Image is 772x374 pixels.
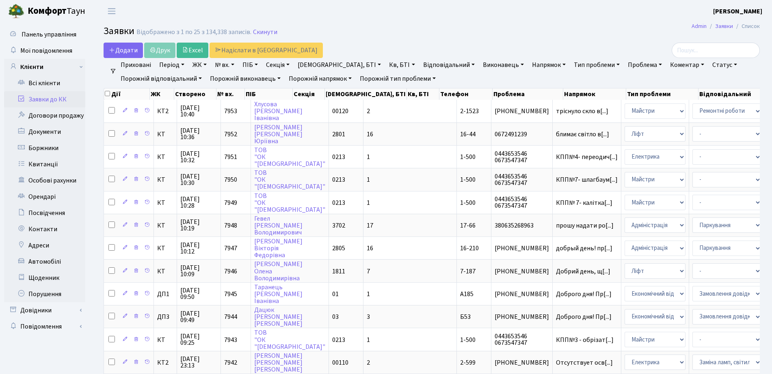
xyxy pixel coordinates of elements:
a: № вх. [212,58,238,72]
span: 7 [367,267,370,276]
span: 0213 [332,175,345,184]
a: Статус [709,58,740,72]
span: [DATE] 10:09 [180,264,217,277]
span: КТ [157,131,173,138]
th: Секція [293,88,325,100]
a: Додати [104,43,143,58]
span: 0213 [332,335,345,344]
span: КТ [157,337,173,343]
a: ТОВ"ОК"[DEMOGRAPHIC_DATA]" [254,146,325,168]
span: 16 [367,244,373,253]
a: Мої повідомлення [4,43,85,59]
span: 01 [332,290,339,299]
span: 7952 [224,130,237,139]
th: Тип проблеми [626,88,698,100]
a: Довідники [4,302,85,318]
span: 16 [367,130,373,139]
span: 7950 [224,175,237,184]
a: Виконавець [480,58,527,72]
span: 03 [332,312,339,321]
li: Список [733,22,760,31]
span: 17-66 [460,221,476,230]
th: Телефон [439,88,493,100]
input: Пошук... [672,43,760,58]
span: 7945 [224,290,237,299]
th: [DEMOGRAPHIC_DATA], БТІ [325,88,407,100]
th: Відповідальний [698,88,772,100]
a: Гевел[PERSON_NAME]Володимирович [254,214,303,237]
span: добрый день! пр[...] [556,244,612,253]
span: Додати [109,46,138,55]
a: [PERSON_NAME] [713,6,762,16]
span: 1 [367,198,370,207]
a: Посвідчення [4,205,85,221]
span: [PHONE_NUMBER] [495,314,549,320]
a: Контакти [4,221,85,237]
span: 7953 [224,107,237,116]
span: 7949 [224,198,237,207]
a: Адреси [4,237,85,254]
a: Щоденник [4,270,85,286]
a: Заявки до КК [4,91,85,107]
th: ЖК [150,88,174,100]
span: 2-1523 [460,107,479,116]
span: 1 [367,335,370,344]
span: Мої повідомлення [20,46,72,55]
span: [DATE] 23:13 [180,356,217,369]
span: [PHONE_NUMBER] [495,359,549,366]
span: 1 [367,175,370,184]
span: Панель управління [22,30,76,39]
img: logo.png [8,3,24,19]
span: 16-44 [460,130,476,139]
a: Всі клієнти [4,75,85,91]
span: КТ [157,222,173,229]
span: 1-500 [460,153,476,161]
span: Таун [28,4,85,18]
span: прошу надати ро[...] [556,221,614,230]
span: [DATE] 10:32 [180,150,217,163]
span: 1 [367,153,370,161]
span: Добрий день, щ[...] [556,267,610,276]
span: 0443653546 0673547347 [495,173,549,186]
a: ПІБ [239,58,261,72]
span: 7942 [224,358,237,367]
span: 1-500 [460,198,476,207]
span: Заявки [104,24,134,38]
a: Приховані [117,58,154,72]
span: 7944 [224,312,237,321]
a: Напрямок [529,58,569,72]
a: Період [156,58,188,72]
span: КТ [157,268,173,275]
span: [PHONE_NUMBER] [495,245,549,251]
a: [PERSON_NAME][PERSON_NAME]Юріївна [254,123,303,146]
span: 0443653546 0673547347 [495,333,549,346]
th: Кв, БТІ [407,88,439,100]
span: 2 [367,358,370,367]
span: 00120 [332,107,348,116]
a: [PERSON_NAME][PERSON_NAME][PERSON_NAME] [254,351,303,374]
a: Заявки [715,22,733,30]
span: [DATE] 10:36 [180,127,217,140]
span: тріснуло скло в[...] [556,107,608,116]
span: Доброго дня! Пр[...] [556,312,612,321]
span: Отсутствует осв[...] [556,358,613,367]
a: Кв, БТІ [386,58,418,72]
a: Тип проблеми [571,58,623,72]
th: ПІБ [245,88,293,100]
nav: breadcrumb [679,18,772,35]
a: Хлусова[PERSON_NAME]Іванівна [254,100,303,123]
span: КПП№3 - обрізат[...] [556,335,614,344]
span: 3702 [332,221,345,230]
span: Б53 [460,312,471,321]
span: КПП№7- шлагбаум[...] [556,175,618,184]
span: [DATE] 09:50 [180,287,217,300]
span: КТ [157,245,173,251]
span: КТ [157,176,173,183]
span: 16-210 [460,244,479,253]
a: Порожній відповідальний [117,72,205,86]
a: Клієнти [4,59,85,75]
span: 7951 [224,153,237,161]
span: КТ [157,200,173,206]
span: 7948 [224,221,237,230]
a: Договори продажу [4,107,85,124]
